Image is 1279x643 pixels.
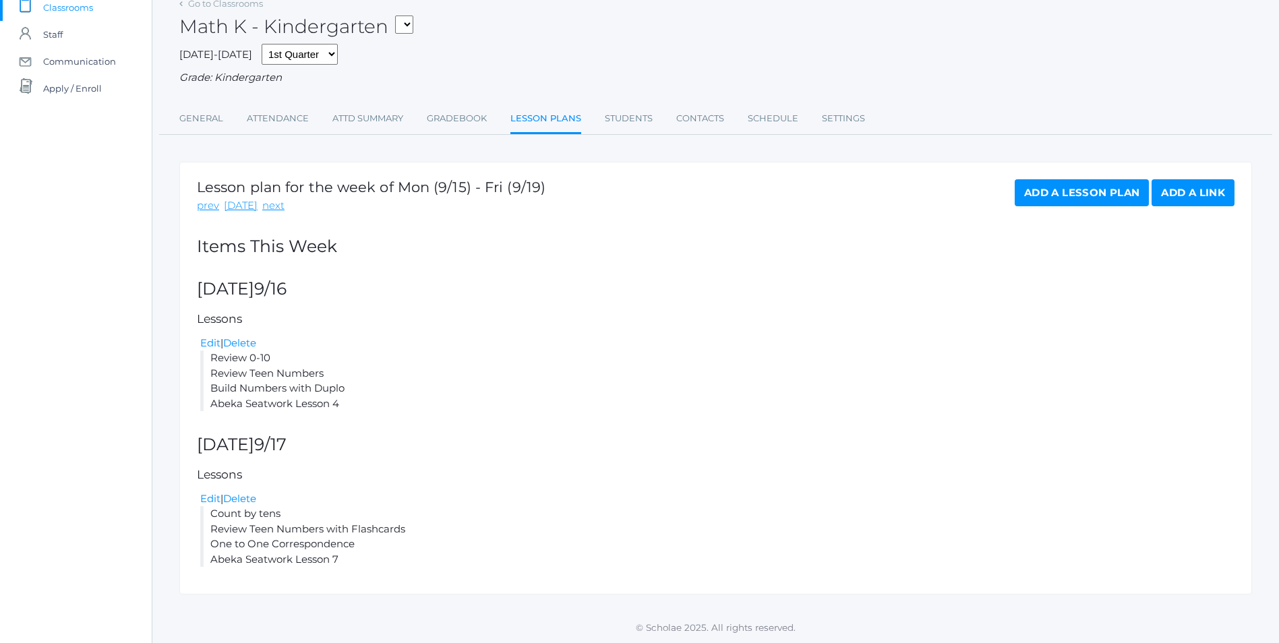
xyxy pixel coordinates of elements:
li: Count by tens Review Teen Numbers with Flashcards One to One Correspondence Abeka Seatwork Lesson 7 [200,506,1235,567]
span: Communication [43,48,116,75]
a: Delete [223,492,256,505]
a: Contacts [676,105,724,132]
a: prev [197,198,219,214]
h2: [DATE] [197,280,1235,299]
h2: [DATE] [197,435,1235,454]
a: Schedule [748,105,798,132]
h2: Items This Week [197,237,1235,256]
li: Review 0-10 Review Teen Numbers Build Numbers with Duplo Abeka Seatwork Lesson 4 [200,350,1235,411]
span: Apply / Enroll [43,75,102,102]
p: © Scholae 2025. All rights reserved. [152,621,1279,634]
a: Edit [200,336,220,349]
a: Attd Summary [332,105,403,132]
a: Lesson Plans [510,105,581,134]
a: Delete [223,336,256,349]
a: Add a Lesson Plan [1015,179,1149,206]
a: [DATE] [224,198,258,214]
span: Staff [43,21,63,48]
a: Attendance [247,105,309,132]
h5: Lessons [197,468,1235,481]
a: General [179,105,223,132]
div: Grade: Kindergarten [179,70,1252,86]
a: Gradebook [427,105,487,132]
a: next [262,198,285,214]
h5: Lessons [197,313,1235,326]
h2: Math K - Kindergarten [179,16,413,37]
h1: Lesson plan for the week of Mon (9/15) - Fri (9/19) [197,179,545,195]
span: 9/17 [254,434,287,454]
a: Settings [822,105,865,132]
a: Edit [200,492,220,505]
div: | [200,336,1235,351]
div: | [200,491,1235,507]
span: [DATE]-[DATE] [179,48,252,61]
a: Students [605,105,653,132]
a: Add a Link [1152,179,1235,206]
span: 9/16 [254,278,287,299]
